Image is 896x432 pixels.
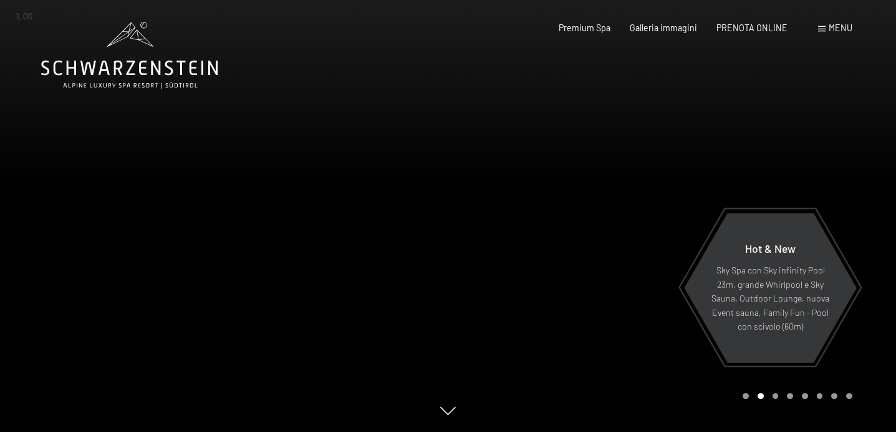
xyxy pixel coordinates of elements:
[738,393,852,400] div: Carousel Pagination
[802,393,808,400] div: Carousel Page 5
[758,393,764,400] div: Carousel Page 2 (Current Slide)
[743,393,749,400] div: Carousel Page 1
[711,263,830,334] p: Sky Spa con Sky infinity Pool 23m, grande Whirlpool e Sky Sauna, Outdoor Lounge, nuova Event saun...
[829,22,852,33] span: Menu
[831,393,837,400] div: Carousel Page 7
[745,242,796,255] span: Hot & New
[817,393,823,400] div: Carousel Page 6
[846,393,852,400] div: Carousel Page 8
[559,22,610,33] a: Premium Spa
[773,393,779,400] div: Carousel Page 3
[716,22,788,33] a: PRENOTA ONLINE
[787,393,793,400] div: Carousel Page 4
[630,22,697,33] a: Galleria immagini
[683,212,857,363] a: Hot & New Sky Spa con Sky infinity Pool 23m, grande Whirlpool e Sky Sauna, Outdoor Lounge, nuova ...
